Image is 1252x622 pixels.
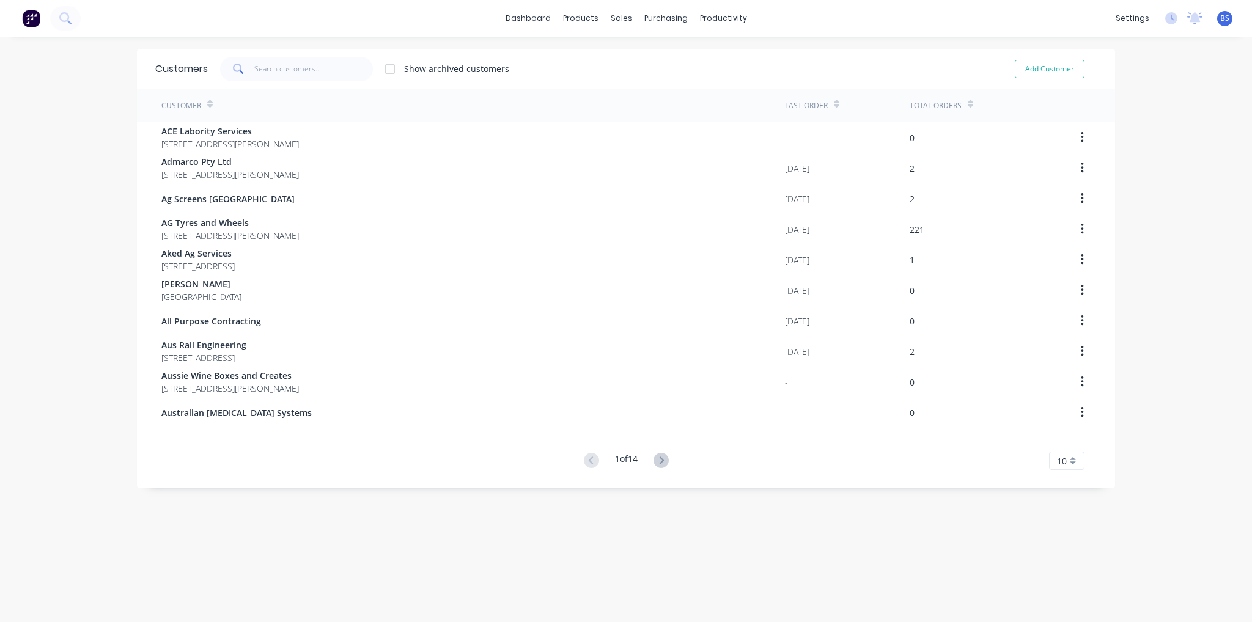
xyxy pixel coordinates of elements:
div: Customers [155,62,208,76]
div: - [785,131,788,144]
span: [STREET_ADDRESS][PERSON_NAME] [161,168,299,181]
img: Factory [22,9,40,27]
input: Search customers... [254,57,374,81]
div: [DATE] [785,162,809,175]
button: Add Customer [1015,60,1084,78]
span: [STREET_ADDRESS][PERSON_NAME] [161,382,299,395]
div: 0 [910,284,915,297]
span: [STREET_ADDRESS] [161,260,235,273]
div: [DATE] [785,254,809,266]
div: - [785,406,788,419]
span: All Purpose Contracting [161,315,261,327]
span: Ag Screens [GEOGRAPHIC_DATA] [161,192,295,205]
span: [PERSON_NAME] [161,277,241,290]
span: [STREET_ADDRESS] [161,351,246,364]
div: [DATE] [785,192,809,205]
span: [STREET_ADDRESS][PERSON_NAME] [161,229,299,242]
div: 0 [910,131,915,144]
div: 2 [910,345,915,358]
span: Aussie Wine Boxes and Creates [161,369,299,382]
div: 0 [910,376,915,389]
div: sales [605,9,638,27]
div: 2 [910,162,915,175]
div: 221 [910,223,924,236]
span: Australian [MEDICAL_DATA] Systems [161,406,312,419]
div: Last Order [785,100,828,111]
div: products [557,9,605,27]
div: [DATE] [785,284,809,297]
a: dashboard [499,9,557,27]
div: Total Orders [910,100,962,111]
div: settings [1110,9,1155,27]
div: 0 [910,315,915,327]
span: [STREET_ADDRESS][PERSON_NAME] [161,137,299,150]
div: [DATE] [785,223,809,236]
div: 0 [910,406,915,419]
div: Show archived customers [404,62,509,75]
div: productivity [694,9,753,27]
div: 2 [910,192,915,205]
span: ACE Labority Services [161,125,299,137]
div: [DATE] [785,315,809,327]
span: [GEOGRAPHIC_DATA] [161,290,241,303]
span: Aked Ag Services [161,247,235,260]
div: purchasing [638,9,694,27]
span: AG Tyres and Wheels [161,216,299,229]
div: Customer [161,100,201,111]
div: [DATE] [785,345,809,358]
span: Aus Rail Engineering [161,338,246,351]
div: 1 [910,254,915,266]
span: Admarco Pty Ltd [161,155,299,168]
span: BS [1220,13,1229,24]
div: - [785,376,788,389]
span: 10 [1057,455,1067,467]
div: 1 of 14 [615,452,638,470]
